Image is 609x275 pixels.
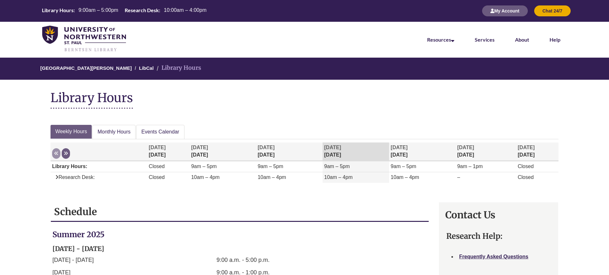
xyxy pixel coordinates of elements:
[51,91,133,109] h1: Library Hours
[457,164,483,169] span: 9am – 1pm
[92,125,136,139] a: Monthly Hours
[457,145,474,150] span: [DATE]
[445,209,552,221] h1: Contact Us
[155,63,201,73] li: Library Hours
[456,142,516,161] th: [DATE]
[516,142,559,161] th: [DATE]
[256,142,323,161] th: [DATE]
[459,254,528,259] a: Frequently Asked Questions
[136,125,184,139] a: Events Calendar
[323,142,389,161] th: [DATE]
[52,148,60,159] button: Previous week
[446,231,503,241] strong: Research Help:
[391,145,408,150] span: [DATE]
[191,145,208,150] span: [DATE]
[52,257,94,263] span: [DATE] - [DATE]
[258,164,283,169] span: 9am – 5pm
[258,174,286,180] span: 10am – 4pm
[149,164,165,169] span: Closed
[515,36,529,43] a: About
[534,8,571,13] a: Chat 24/7
[78,7,118,13] span: 9:00am – 5:00pm
[191,174,220,180] span: 10am – 4pm
[122,7,161,14] th: Research Desk:
[457,174,460,180] span: –
[258,145,275,150] span: [DATE]
[139,65,154,71] a: LibCal
[149,174,165,180] span: Closed
[52,230,105,239] strong: Summer 2025
[550,36,560,43] a: Help
[62,148,70,159] button: Next week
[324,145,341,150] span: [DATE]
[324,164,350,169] span: 9am – 5pm
[51,125,558,192] div: Week at a glance
[482,8,528,13] a: My Account
[391,174,419,180] span: 10am – 4pm
[190,142,256,161] th: [DATE]
[518,164,534,169] span: Closed
[518,145,535,150] span: [DATE]
[147,142,190,161] th: [DATE]
[42,26,126,52] img: UNWSP Library Logo
[389,142,456,161] th: [DATE]
[51,161,147,172] td: Library Hours:
[51,125,92,139] a: Weekly Hours
[391,164,416,169] span: 9am – 5pm
[164,7,207,13] span: 10:00am – 4:00pm
[534,5,571,16] button: Chat 24/7
[216,257,269,263] span: 9:00 a.m. - 5:00 p.m.
[54,206,426,218] h1: Schedule
[40,65,132,71] a: [GEOGRAPHIC_DATA][PERSON_NAME]
[51,58,558,80] nav: Breadcrumb
[191,164,217,169] span: 9am – 5pm
[52,174,95,180] span: Research Desk:
[39,7,76,14] th: Library Hours:
[39,7,209,15] a: Hours Today
[149,145,166,150] span: [DATE]
[324,174,353,180] span: 10am – 4pm
[427,36,454,43] a: Resources
[475,36,495,43] a: Services
[482,5,528,16] button: My Account
[52,245,104,253] strong: [DATE] - [DATE]
[518,174,534,180] span: Closed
